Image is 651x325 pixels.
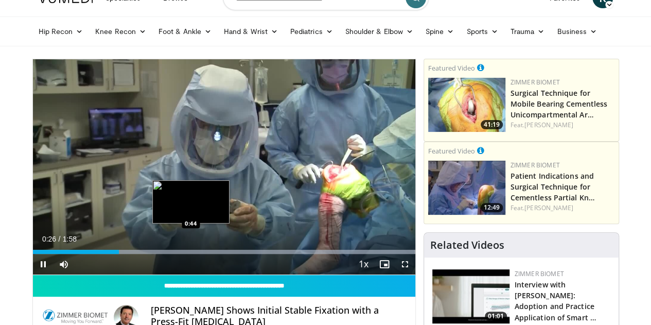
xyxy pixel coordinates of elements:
div: Feat. [511,203,614,213]
a: Knee Recon [89,21,152,42]
a: Business [551,21,603,42]
a: 41:19 [428,78,505,132]
a: Foot & Ankle [152,21,218,42]
span: 01:01 [485,312,507,321]
a: Zimmer Biomet [515,269,564,278]
span: 12:49 [481,203,503,212]
a: [PERSON_NAME] [524,121,573,129]
a: Sports [460,21,504,42]
button: Fullscreen [395,254,415,275]
button: Playback Rate [354,254,374,275]
h4: Related Videos [430,239,504,251]
span: 1:58 [63,235,77,243]
div: Progress Bar [33,250,415,254]
img: image.jpeg [152,180,230,224]
a: Interview with [PERSON_NAME]: Adoption and Practice Application of Smart … [515,280,596,322]
button: Enable picture-in-picture mode [374,254,395,275]
a: Zimmer Biomet [511,161,560,169]
a: Patient Indications and Surgical Technique for Cementless Partial Kn… [511,171,595,202]
a: 01:01 [432,269,509,323]
img: 2c28c705-9b27-4f8d-ae69-2594b16edd0d.150x105_q85_crop-smart_upscale.jpg [428,161,505,215]
span: 41:19 [481,120,503,129]
a: Hip Recon [32,21,90,42]
div: Feat. [511,121,614,130]
button: Pause [33,254,54,275]
a: Hand & Wrist [218,21,284,42]
img: e9ed289e-2b85-4599-8337-2e2b4fe0f32a.150x105_q85_crop-smart_upscale.jpg [428,78,505,132]
a: 12:49 [428,161,505,215]
video-js: Video Player [33,59,415,275]
a: Pediatrics [284,21,339,42]
small: Featured Video [428,63,475,73]
a: [PERSON_NAME] [524,203,573,212]
img: 9076d05d-1948-43d5-895b-0b32d3e064e7.150x105_q85_crop-smart_upscale.jpg [432,269,509,323]
small: Featured Video [428,146,475,156]
span: / [59,235,61,243]
a: Trauma [504,21,551,42]
a: Shoulder & Elbow [339,21,419,42]
button: Mute [54,254,74,275]
a: Zimmer Biomet [511,78,560,87]
a: Surgical Technique for Mobile Bearing Cementless Unicompartmental Ar… [511,88,608,119]
a: Spine [419,21,460,42]
span: 0:26 [42,235,56,243]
